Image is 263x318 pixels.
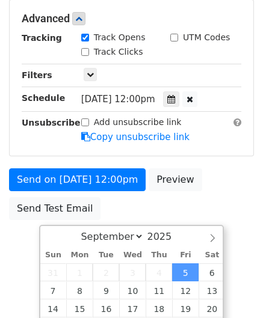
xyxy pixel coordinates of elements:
[40,281,67,299] span: September 7, 2025
[93,281,119,299] span: September 9, 2025
[66,299,93,317] span: September 15, 2025
[119,263,146,281] span: September 3, 2025
[81,94,155,105] span: [DATE] 12:00pm
[94,116,182,129] label: Add unsubscribe link
[94,46,143,58] label: Track Clicks
[172,299,199,317] span: September 19, 2025
[66,263,93,281] span: September 1, 2025
[94,31,146,44] label: Track Opens
[146,251,172,259] span: Thu
[172,263,199,281] span: September 5, 2025
[9,168,146,191] a: Send on [DATE] 12:00pm
[93,251,119,259] span: Tue
[172,251,199,259] span: Fri
[9,197,101,220] a: Send Test Email
[93,263,119,281] span: September 2, 2025
[149,168,202,191] a: Preview
[22,118,81,127] strong: Unsubscribe
[40,299,67,317] span: September 14, 2025
[93,299,119,317] span: September 16, 2025
[22,93,65,103] strong: Schedule
[119,281,146,299] span: September 10, 2025
[22,33,62,43] strong: Tracking
[146,299,172,317] span: September 18, 2025
[199,299,225,317] span: September 20, 2025
[40,263,67,281] span: August 31, 2025
[146,281,172,299] span: September 11, 2025
[183,31,230,44] label: UTM Codes
[81,132,190,142] a: Copy unsubscribe link
[144,231,187,242] input: Year
[199,281,225,299] span: September 13, 2025
[66,281,93,299] span: September 8, 2025
[22,70,52,80] strong: Filters
[172,281,199,299] span: September 12, 2025
[119,299,146,317] span: September 17, 2025
[66,251,93,259] span: Mon
[146,263,172,281] span: September 4, 2025
[119,251,146,259] span: Wed
[199,251,225,259] span: Sat
[199,263,225,281] span: September 6, 2025
[203,260,263,318] iframe: Chat Widget
[22,12,241,25] h5: Advanced
[40,251,67,259] span: Sun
